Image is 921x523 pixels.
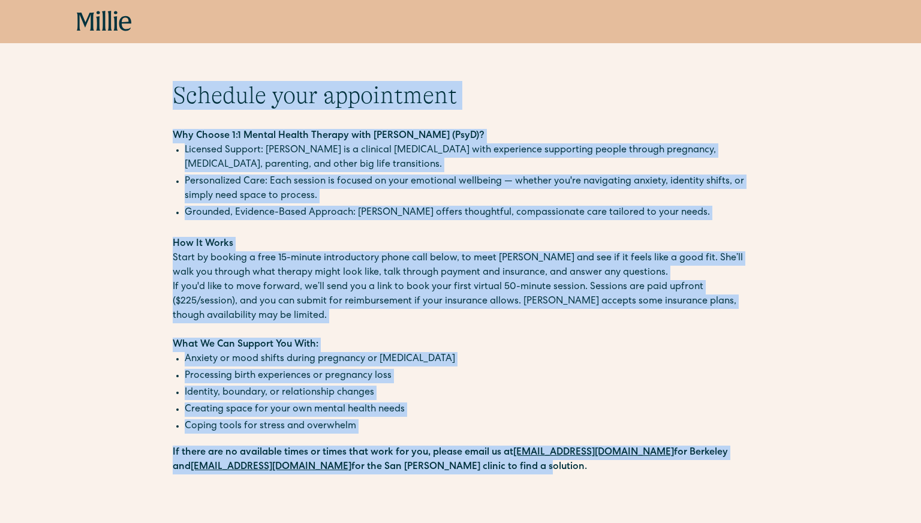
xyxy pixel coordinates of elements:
li: Creating space for your own mental health needs [185,402,748,417]
p: Start by booking a free 15-minute introductory phone call below, to meet [PERSON_NAME] and see if... [173,251,748,280]
li: Personalized Care: Each session is focused on your emotional wellbeing — whether you're navigatin... [185,175,748,203]
li: Identity, boundary, or relationship changes [185,386,748,400]
p: If you'd like to move forward, we’ll send you a link to book your first virtual 50-minute session... [173,280,748,323]
strong: for the San [PERSON_NAME] clinic to find a solution. [351,462,587,472]
strong: What We Can Support You With: [173,340,318,350]
strong: How It Works [173,239,233,249]
strong: Why Choose 1:1 Mental Health Therapy with [PERSON_NAME] (PsyD)? [173,131,484,141]
li: Anxiety or mood shifts during pregnancy or [MEDICAL_DATA] [185,352,748,366]
p: ‍ [173,223,748,237]
li: Licensed Support: [PERSON_NAME] is a clinical [MEDICAL_DATA] with experience supporting people th... [185,143,748,172]
strong: If there are no available times or times that work for you, please email us at [173,448,513,458]
p: ‍ [173,323,748,338]
li: Coping tools for stress and overwhelm [185,419,748,434]
li: Grounded, Evidence-Based Approach: [PERSON_NAME] offers thoughtful, compassionate care tailored t... [185,206,748,220]
a: [EMAIL_ADDRESS][DOMAIN_NAME] [513,448,674,458]
li: Processing birth experiences or pregnancy loss [185,369,748,383]
a: [EMAIL_ADDRESS][DOMAIN_NAME] [191,462,351,472]
h1: Schedule your appointment [173,81,748,110]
